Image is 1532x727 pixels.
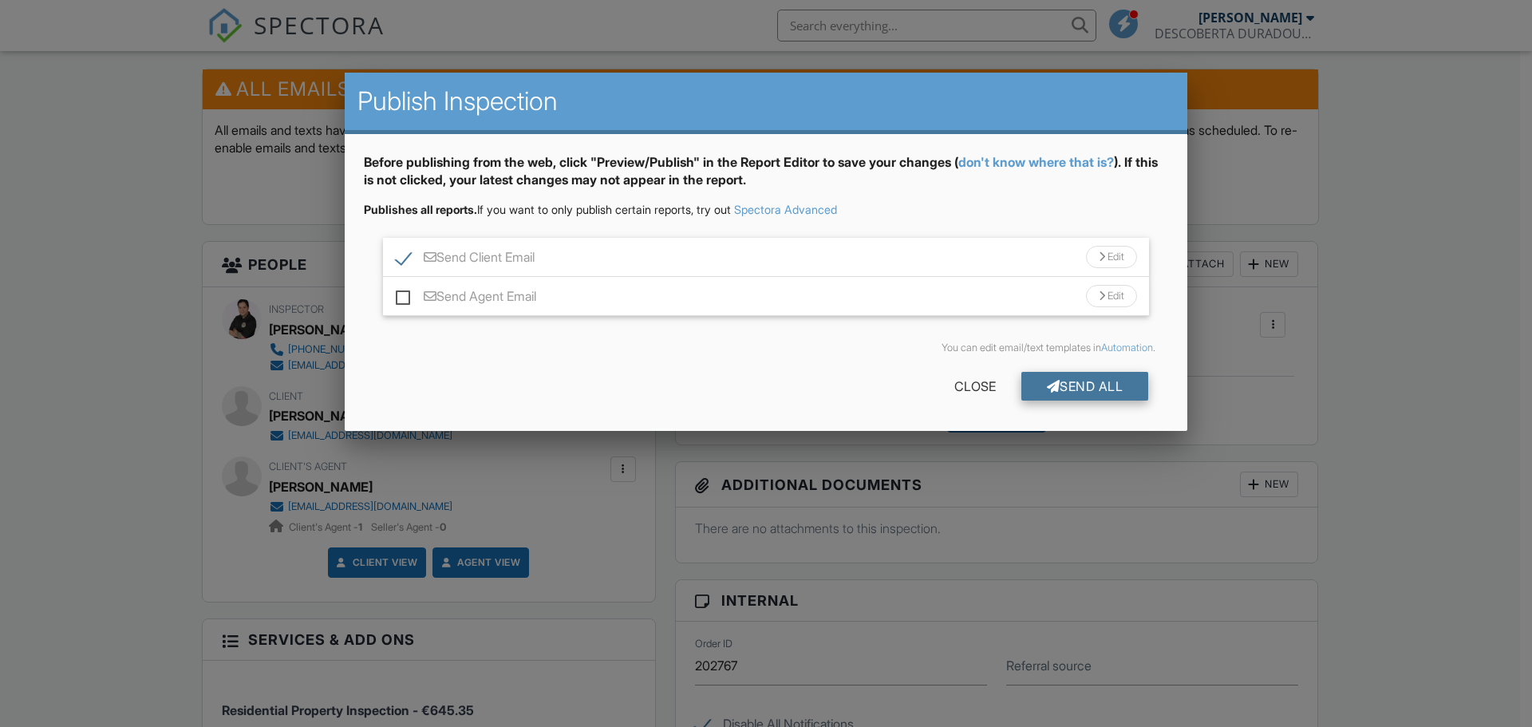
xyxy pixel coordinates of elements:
[357,85,1175,117] h2: Publish Inspection
[1086,285,1137,307] div: Edit
[396,289,536,309] label: Send Agent Email
[1086,246,1137,268] div: Edit
[364,203,731,216] span: If you want to only publish certain reports, try out
[929,372,1021,401] div: Close
[1101,342,1153,354] a: Automation
[364,203,477,216] strong: Publishes all reports.
[734,203,837,216] a: Spectora Advanced
[377,342,1155,354] div: You can edit email/text templates in .
[958,154,1114,170] a: don't know where that is?
[364,153,1168,202] div: Before publishing from the web, click "Preview/Publish" in the Report Editor to save your changes...
[1021,372,1149,401] div: Send All
[396,250,535,270] label: Send Client Email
